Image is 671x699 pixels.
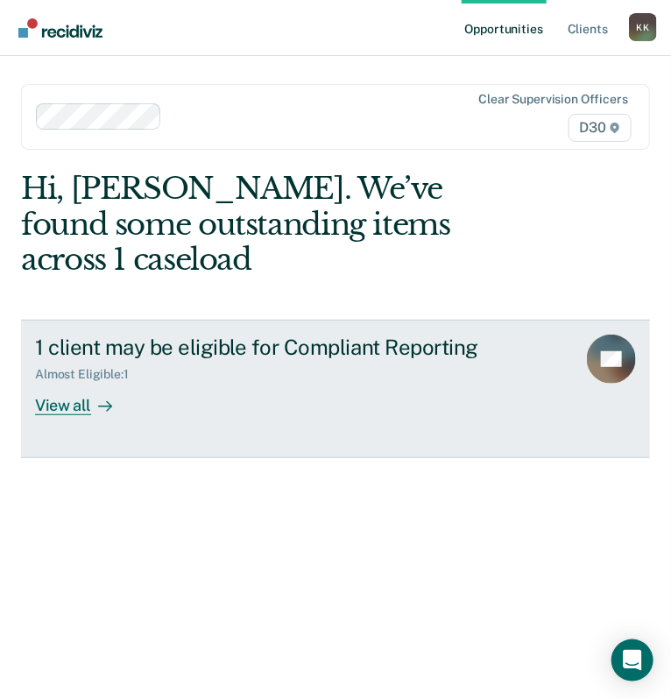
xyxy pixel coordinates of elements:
[629,13,657,41] button: Profile dropdown button
[21,171,524,278] div: Hi, [PERSON_NAME]. We’ve found some outstanding items across 1 caseload
[611,639,653,681] div: Open Intercom Messenger
[479,92,628,107] div: Clear supervision officers
[629,13,657,41] div: K K
[569,114,632,142] span: D30
[35,382,133,416] div: View all
[21,320,650,458] a: 1 client may be eligible for Compliant ReportingAlmost Eligible:1View all
[18,18,102,38] img: Recidiviz
[35,367,143,382] div: Almost Eligible : 1
[35,335,562,360] div: 1 client may be eligible for Compliant Reporting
